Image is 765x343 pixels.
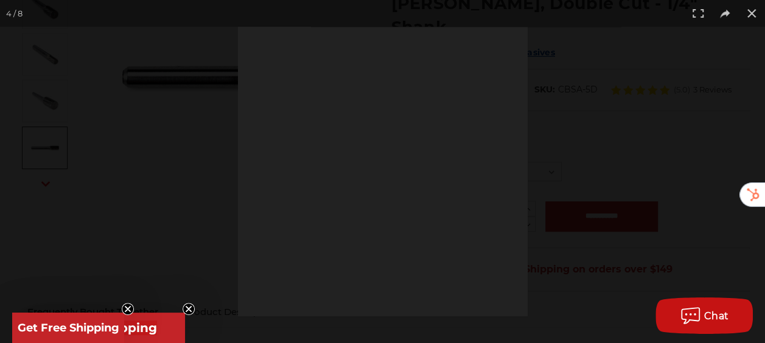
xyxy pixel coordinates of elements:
div: Get Free ShippingClose teaser [12,313,124,343]
span: Chat [704,310,729,322]
button: Close teaser [122,303,134,315]
button: Close teaser [183,303,195,315]
span: Get Free Shipping [18,321,119,334]
button: Chat [655,297,753,334]
div: Get Free ShippingClose teaser [12,313,185,343]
